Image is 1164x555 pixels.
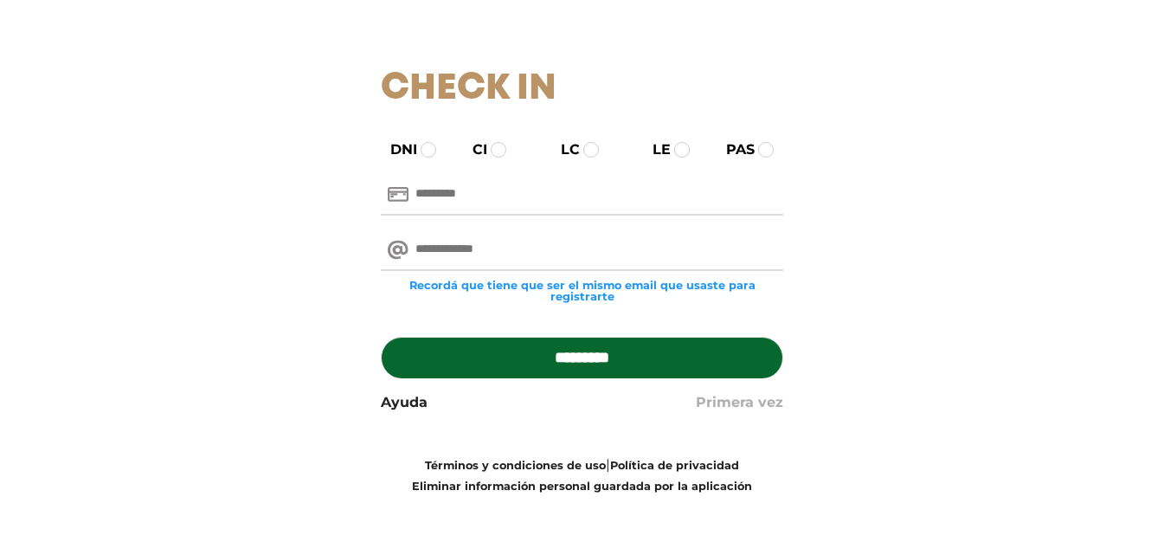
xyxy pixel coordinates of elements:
a: Política de privacidad [610,459,739,472]
div: | [368,455,796,496]
a: Términos y condiciones de uso [425,459,606,472]
label: LE [637,139,671,160]
a: Ayuda [381,392,428,413]
label: LC [545,139,580,160]
a: Eliminar información personal guardada por la aplicación [412,480,752,493]
small: Recordá que tiene que ser el mismo email que usaste para registrarte [381,280,783,302]
label: DNI [375,139,417,160]
h1: Check In [381,68,783,111]
a: Primera vez [696,392,783,413]
label: CI [457,139,487,160]
label: PAS [711,139,755,160]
